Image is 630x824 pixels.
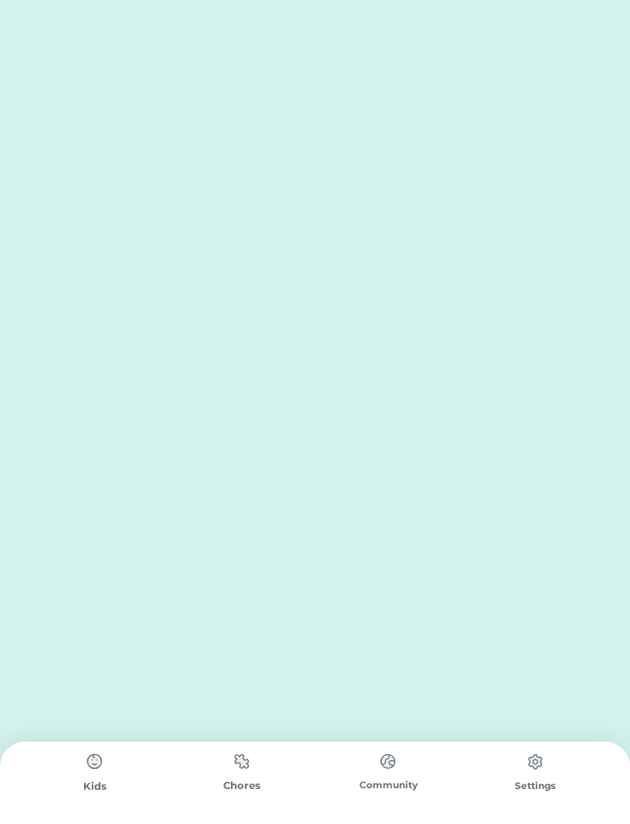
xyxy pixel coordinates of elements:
[226,746,257,777] img: type%3Dchores%2C%20state%3Ddefault.svg
[462,779,609,793] div: Settings
[79,746,110,777] img: type%3Dchores%2C%20state%3Ddefault.svg
[22,779,169,794] div: Kids
[169,778,316,794] div: Chores
[315,778,462,792] div: Community
[373,746,404,777] img: type%3Dchores%2C%20state%3Ddefault.svg
[520,746,551,777] img: type%3Dchores%2C%20state%3Ddefault.svg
